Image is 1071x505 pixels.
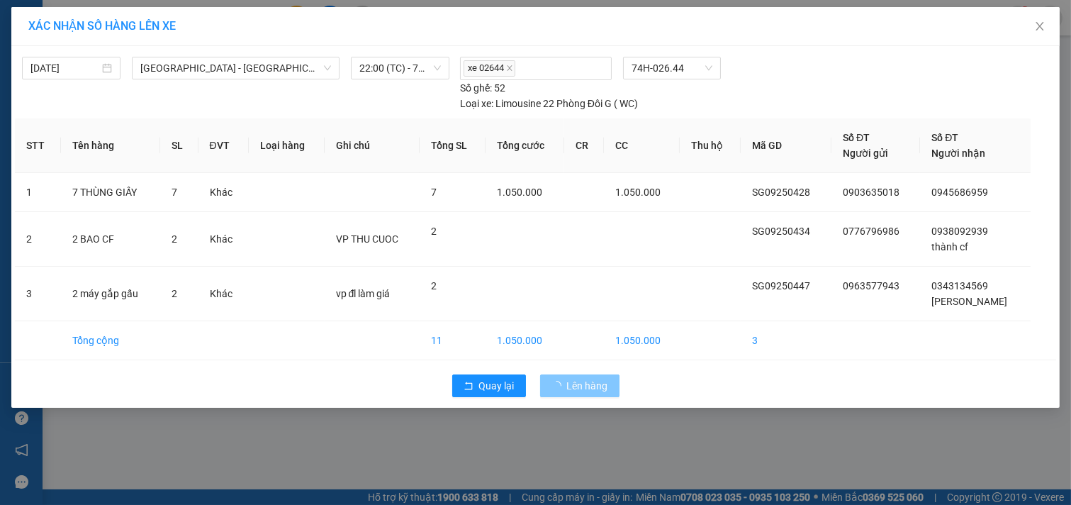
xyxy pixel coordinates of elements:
span: 100.000 [60,80,111,96]
div: 52 [460,80,505,96]
span: 7 [172,187,177,198]
button: rollbackQuay lại [452,374,526,397]
span: 74H-026.44 [632,57,712,79]
span: Số ghế: [460,80,492,96]
span: SG09250428 [752,187,810,198]
span: 7 [431,187,437,198]
span: [PERSON_NAME] [931,296,1007,307]
td: 7 THÙNG GIẤY [61,173,160,212]
span: Lấy: [6,60,72,74]
span: Người nhận [931,148,985,159]
span: 0904801504 [106,41,184,57]
span: 0903635018 [843,187,899,198]
span: SG09250434 [752,226,810,237]
span: 0938092939 [931,226,988,237]
td: 2 BAO CF [61,212,160,267]
span: Thu hộ: [4,98,49,113]
th: Thu hộ [680,118,741,173]
span: down [323,64,332,72]
span: CR: [4,80,25,96]
td: 3 [15,267,61,321]
span: 0 [28,80,36,96]
td: Khác [198,173,249,212]
td: 11 [420,321,486,360]
span: 22:00 (TC) - 74H-026.44 [359,57,441,79]
span: close [506,65,513,72]
th: CR [564,118,604,173]
span: CC: [36,80,57,96]
td: Khác [198,212,249,267]
span: thành cf [931,241,968,252]
td: 2 máy gắp gấu [61,267,160,321]
span: 0945686959 [931,187,988,198]
p: Gửi: [6,8,104,39]
button: Close [1020,7,1060,47]
td: Tổng cộng [61,321,160,360]
th: Tổng SL [420,118,486,173]
th: Tổng cước [486,118,564,173]
th: ĐVT [198,118,249,173]
span: rollback [464,381,473,392]
span: Quay lại [479,378,515,394]
span: 2 [172,288,177,299]
span: 2 [431,226,437,237]
span: Giao: [106,60,178,74]
th: SL [160,118,198,173]
span: XÁC NHẬN SỐ HÀNG LÊN XE [28,19,176,33]
span: Số ĐT [931,132,958,143]
span: 1.050.000 [615,187,661,198]
input: 12/09/2025 [30,60,99,76]
th: CC [604,118,680,173]
span: 0907298248 [6,41,84,57]
td: Khác [198,267,249,321]
span: loading [551,381,567,391]
span: Sài Gòn - Đà Lạt [140,57,331,79]
span: 0343134569 [931,280,988,292]
span: Loại xe: [460,96,493,111]
span: Số ĐT [843,132,870,143]
span: 1.050.000 [497,187,542,198]
td: 1.050.000 [486,321,564,360]
span: 2 [172,233,177,245]
td: 1.050.000 [604,321,680,360]
th: Loại hàng [249,118,324,173]
span: VP Q12 [133,59,178,74]
span: 2 [431,280,437,292]
th: Ghi chú [325,118,420,173]
span: Lên hàng [567,378,608,394]
th: STT [15,118,61,173]
th: Tên hàng [61,118,160,173]
span: SG09250447 [752,280,810,292]
span: close [1034,21,1045,32]
span: 0963577943 [843,280,899,292]
span: Người gửi [843,148,888,159]
span: VP An Sương [6,8,66,39]
span: 0776796986 [843,226,899,237]
td: 1 [15,173,61,212]
p: Nhận: [106,8,207,39]
span: VP Q12 [27,59,72,74]
th: Mã GD [741,118,831,173]
div: Limousine 22 Phòng Đôi G ( WC) [460,96,638,111]
span: 0 [52,98,60,113]
td: 2 [15,212,61,267]
span: xe 02644 [464,60,515,77]
td: 3 [741,321,831,360]
span: vp đl làm giá [336,288,391,299]
span: VP 330 [PERSON_NAME] [106,8,207,39]
button: Lên hàng [540,374,619,397]
span: VP THU CUOC [336,233,398,245]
